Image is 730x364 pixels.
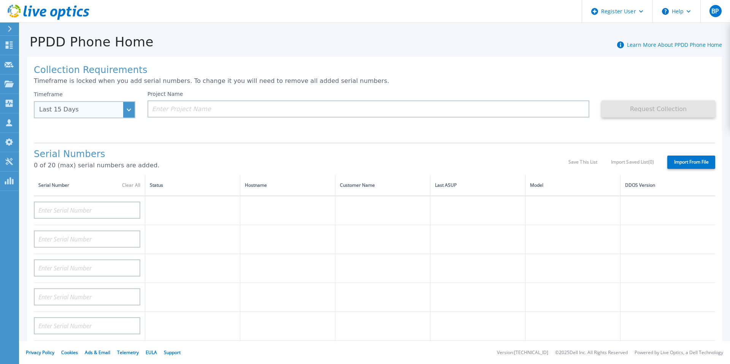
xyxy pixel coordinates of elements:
[145,175,240,196] th: Status
[335,175,430,196] th: Customer Name
[34,230,140,248] input: Enter Serial Number
[164,349,181,356] a: Support
[34,162,568,169] p: 0 of 20 (max) serial numbers are added.
[34,259,140,277] input: Enter Serial Number
[146,349,157,356] a: EULA
[635,350,723,355] li: Powered by Live Optics, a Dell Technology
[34,78,715,84] p: Timeframe is locked when you add serial numbers. To change it you will need to remove all added s...
[34,317,140,334] input: Enter Serial Number
[39,106,122,113] div: Last 15 Days
[34,65,715,76] h1: Collection Requirements
[34,288,140,305] input: Enter Serial Number
[497,350,548,355] li: Version: [TECHNICAL_ID]
[711,8,719,14] span: BP
[117,349,139,356] a: Telemetry
[627,41,722,48] a: Learn More About PPDD Phone Home
[667,156,715,169] label: Import From File
[34,149,568,160] h1: Serial Numbers
[61,349,78,356] a: Cookies
[555,350,628,355] li: © 2025 Dell Inc. All Rights Reserved
[85,349,110,356] a: Ads & Email
[148,100,590,118] input: Enter Project Name
[26,349,54,356] a: Privacy Policy
[38,181,140,189] div: Serial Number
[601,100,715,118] button: Request Collection
[240,175,335,196] th: Hostname
[525,175,620,196] th: Model
[620,175,715,196] th: DDOS Version
[19,35,154,49] h1: PPDD Phone Home
[34,91,63,97] label: Timeframe
[34,202,140,219] input: Enter Serial Number
[148,91,183,97] label: Project Name
[430,175,525,196] th: Last ASUP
